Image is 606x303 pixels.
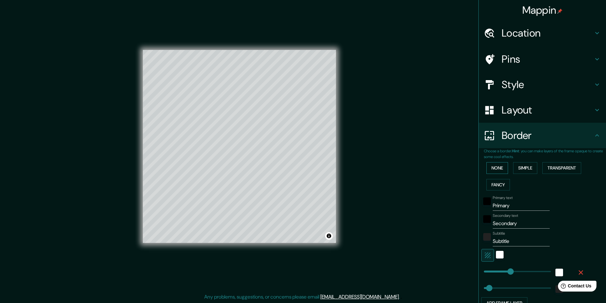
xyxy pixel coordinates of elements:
[549,278,599,296] iframe: Help widget launcher
[204,293,400,301] p: Any problems, suggestions, or concerns please email .
[486,162,508,174] button: None
[502,78,593,91] h4: Style
[493,231,505,236] label: Subtitle
[479,20,606,46] div: Location
[479,46,606,72] div: Pins
[557,9,562,14] img: pin-icon.png
[486,179,510,191] button: Fancy
[479,72,606,97] div: Style
[483,197,491,205] button: black
[502,53,593,65] h4: Pins
[483,215,491,223] button: black
[512,148,519,154] b: Hint
[484,148,606,160] p: Choose a border. : you can make layers of the frame opaque to create some cool effects.
[493,213,518,218] label: Secondary text
[325,232,333,240] button: Toggle attribution
[513,162,537,174] button: Simple
[502,27,593,39] h4: Location
[479,97,606,123] div: Layout
[496,251,504,258] button: white
[400,293,401,301] div: .
[493,195,512,201] label: Primary text
[483,233,491,241] button: color-222222
[542,162,581,174] button: Transparent
[522,4,563,17] h4: Mappin
[502,104,593,116] h4: Layout
[502,129,593,142] h4: Border
[320,293,399,300] a: [EMAIL_ADDRESS][DOMAIN_NAME]
[555,269,563,276] button: white
[479,123,606,148] div: Border
[401,293,402,301] div: .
